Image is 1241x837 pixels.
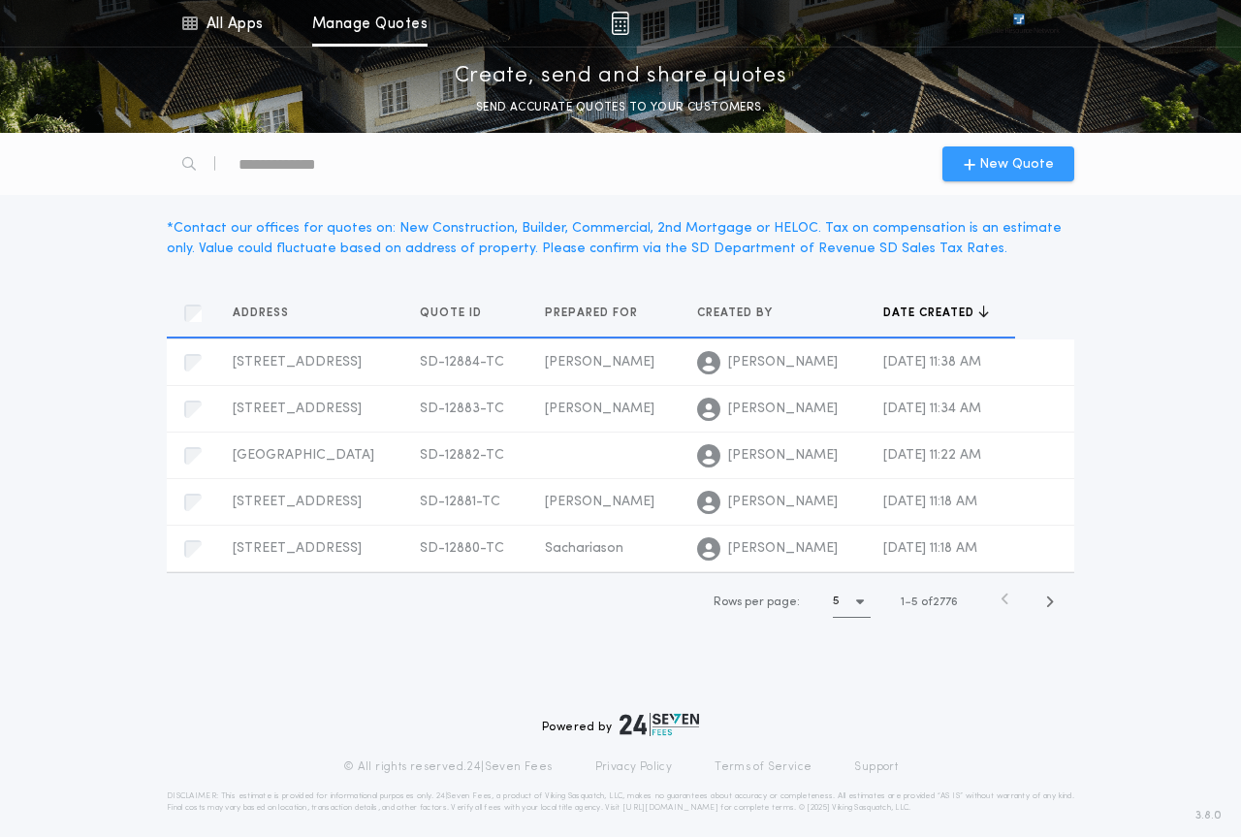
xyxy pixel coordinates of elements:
[728,400,838,419] span: [PERSON_NAME]
[545,306,642,321] span: Prepared for
[728,353,838,372] span: [PERSON_NAME]
[420,355,504,370] span: SD-12884-TC
[233,304,303,323] button: Address
[233,402,362,416] span: [STREET_ADDRESS]
[921,594,958,611] span: of 2776
[167,790,1074,814] p: DISCLAIMER: This estimate is provided for informational purposes only. 24|Seven Fees, a product o...
[715,759,811,775] a: Terms of Service
[728,539,838,559] span: [PERSON_NAME]
[476,98,765,117] p: SEND ACCURATE QUOTES TO YOUR CUSTOMERS.
[420,304,496,323] button: Quote ID
[728,493,838,512] span: [PERSON_NAME]
[979,154,1054,175] span: New Quote
[883,495,977,509] span: [DATE] 11:18 AM
[420,402,504,416] span: SD-12883-TC
[542,713,699,736] div: Powered by
[833,592,840,611] h1: 5
[545,541,623,556] span: Sachariason
[714,596,800,608] span: Rows per page:
[420,541,504,556] span: SD-12880-TC
[854,759,898,775] a: Support
[233,306,293,321] span: Address
[343,759,553,775] p: © All rights reserved. 24|Seven Fees
[622,804,718,812] a: [URL][DOMAIN_NAME]
[620,713,699,736] img: logo
[545,495,654,509] span: [PERSON_NAME]
[233,495,362,509] span: [STREET_ADDRESS]
[728,446,838,466] span: [PERSON_NAME]
[978,14,1060,33] img: vs-icon
[420,495,500,509] span: SD-12881-TC
[233,355,362,370] span: [STREET_ADDRESS]
[833,587,871,618] button: 5
[420,448,504,463] span: SD-12882-TC
[883,355,981,370] span: [DATE] 11:38 AM
[455,61,787,92] p: Create, send and share quotes
[697,304,787,323] button: Created by
[883,306,978,321] span: Date created
[697,306,777,321] span: Created by
[911,596,918,608] span: 5
[942,146,1074,181] button: New Quote
[545,402,654,416] span: [PERSON_NAME]
[883,304,989,323] button: Date created
[883,402,981,416] span: [DATE] 11:34 AM
[883,541,977,556] span: [DATE] 11:18 AM
[420,306,486,321] span: Quote ID
[883,448,981,463] span: [DATE] 11:22 AM
[1195,807,1222,824] span: 3.8.0
[233,541,362,556] span: [STREET_ADDRESS]
[167,218,1074,259] div: * Contact our offices for quotes on: New Construction, Builder, Commercial, 2nd Mortgage or HELOC...
[545,355,654,370] span: [PERSON_NAME]
[233,448,374,463] span: [GEOGRAPHIC_DATA]
[595,759,673,775] a: Privacy Policy
[901,596,905,608] span: 1
[611,12,629,35] img: img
